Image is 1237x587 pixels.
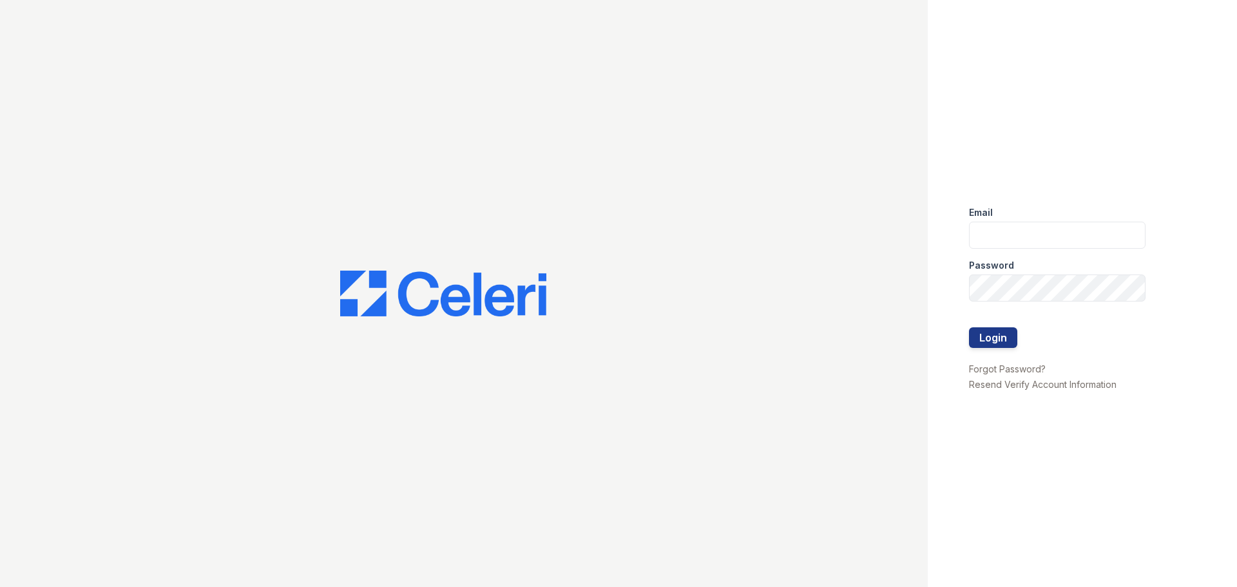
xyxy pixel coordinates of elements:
[340,271,546,317] img: CE_Logo_Blue-a8612792a0a2168367f1c8372b55b34899dd931a85d93a1a3d3e32e68fde9ad4.png
[969,327,1017,348] button: Login
[969,206,993,219] label: Email
[969,259,1014,272] label: Password
[969,363,1046,374] a: Forgot Password?
[969,379,1117,390] a: Resend Verify Account Information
